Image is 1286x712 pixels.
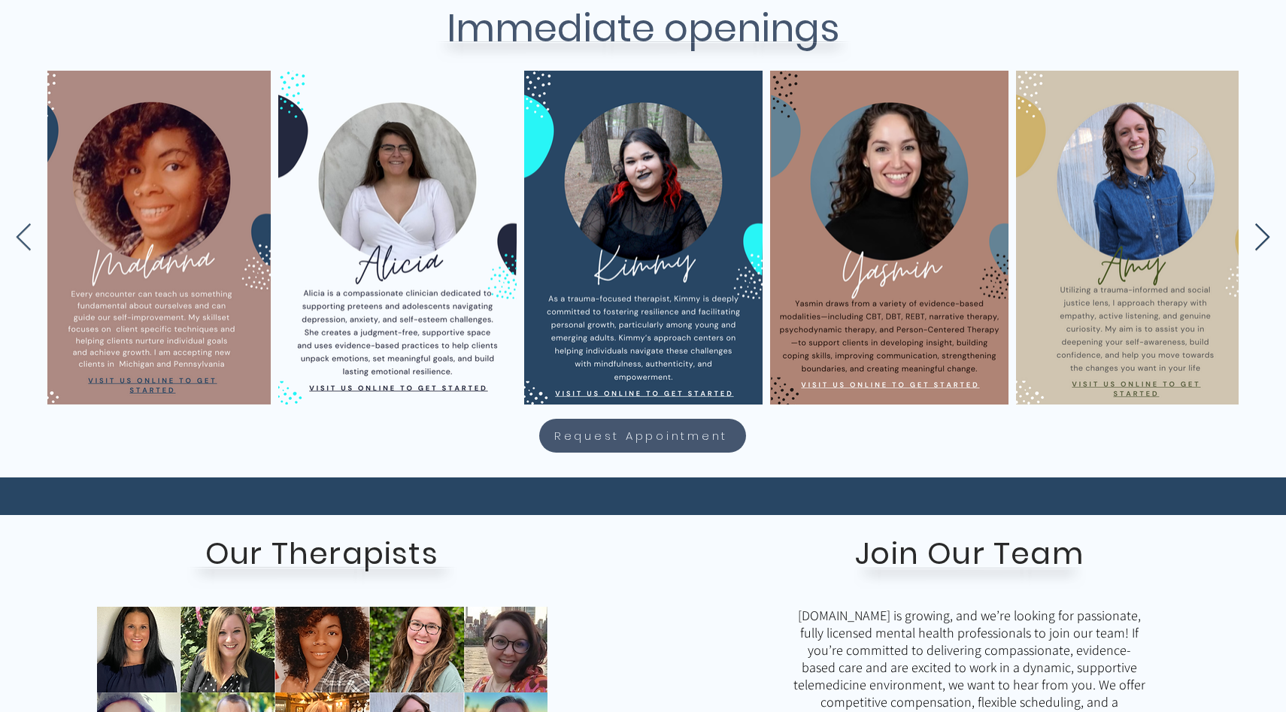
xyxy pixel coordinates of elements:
[855,532,1084,574] span: Join Our Team
[15,223,32,253] button: Previous Item
[32,71,271,404] img: Malanna
[770,71,1008,404] img: Yasmin
[205,532,438,574] span: Our Therapists
[1254,223,1271,253] button: Next Item
[539,419,746,453] a: Request Appointment
[554,427,728,444] span: Request Appointment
